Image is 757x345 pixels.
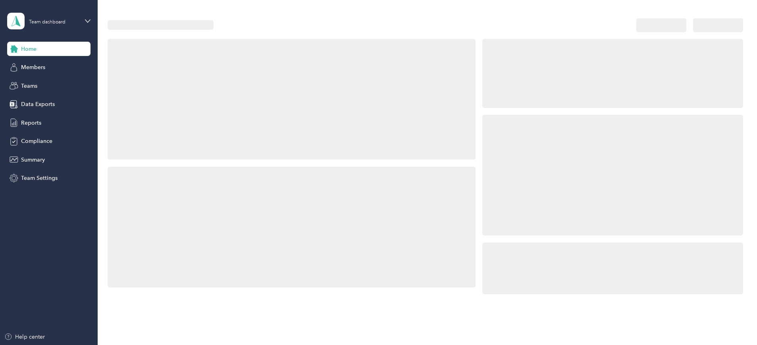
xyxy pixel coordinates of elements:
[21,156,45,164] span: Summary
[21,63,45,71] span: Members
[21,137,52,145] span: Compliance
[21,174,58,182] span: Team Settings
[21,45,37,53] span: Home
[21,100,55,108] span: Data Exports
[21,82,37,90] span: Teams
[21,119,41,127] span: Reports
[29,20,65,25] div: Team dashboard
[4,333,45,341] button: Help center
